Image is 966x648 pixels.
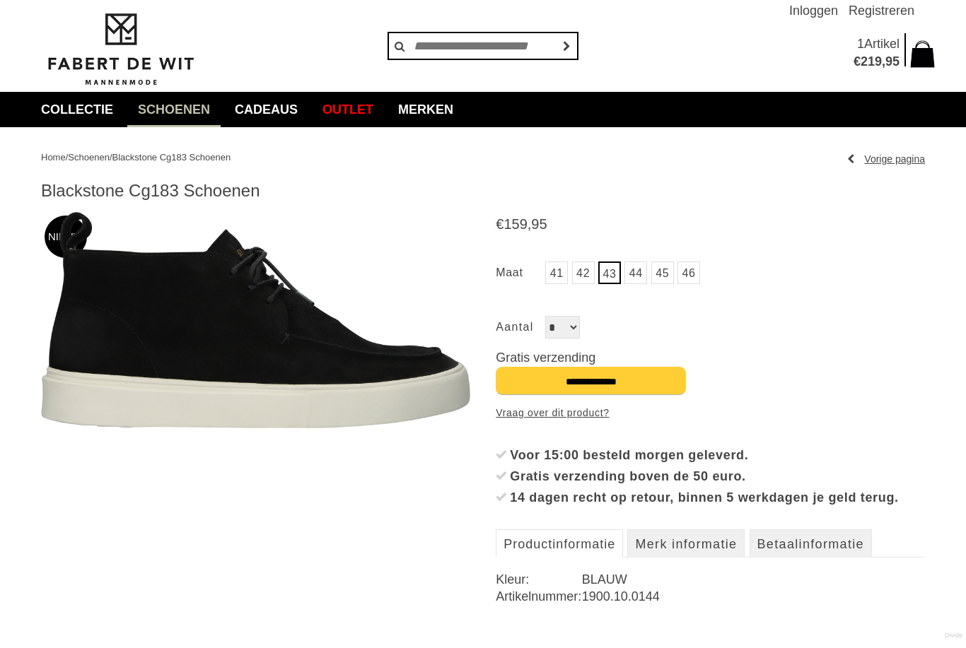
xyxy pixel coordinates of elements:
a: Outlet [312,92,384,127]
a: Vraag over dit product? [496,402,609,423]
a: 45 [651,261,674,284]
span: , [882,54,885,69]
a: 42 [572,261,595,284]
a: 46 [677,261,700,284]
dd: 1900.10.0144 [582,588,925,605]
li: 14 dagen recht op retour, binnen 5 werkdagen je geld terug. [496,487,925,508]
a: Productinformatie [496,529,623,558]
span: Artikel [864,37,900,51]
dd: BLAUW [582,571,925,588]
span: / [66,152,69,163]
span: 219 [861,54,882,69]
span: 1 [857,37,864,51]
label: Aantal [496,316,545,338]
span: € [496,216,504,232]
a: 1Artikel €219,95 [833,35,936,71]
a: Betaalinformatie [750,529,872,558]
a: 41 [545,261,568,284]
span: Gratis verzending [496,350,595,365]
span: 159 [504,216,527,232]
img: Blackstone Cg183 Schoenen [41,212,470,428]
a: Blackstone Cg183 Schoenen [112,152,231,163]
a: Home [41,152,66,163]
ul: Maat [496,261,925,288]
a: Divide [945,627,962,644]
a: Schoenen [127,92,221,127]
dt: Kleur: [496,571,581,588]
a: Merken [388,92,464,127]
span: / [110,152,112,163]
a: Vorige pagina [847,148,925,170]
h1: Blackstone Cg183 Schoenen [41,180,925,201]
span: 95 [531,216,547,232]
div: Voor 15:00 besteld morgen geleverd. [510,444,925,466]
span: , [528,216,532,232]
a: collectie [30,92,124,127]
a: 44 [624,261,647,284]
div: Gratis verzending boven de 50 euro. [510,466,925,487]
img: Fabert de Wit [41,11,200,88]
span: € [854,54,861,69]
a: Merk informatie [627,529,745,558]
a: Schoenen [68,152,110,163]
dt: Artikelnummer: [496,588,581,605]
a: 43 [598,261,621,284]
span: 95 [885,54,900,69]
a: Cadeaus [224,92,308,127]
